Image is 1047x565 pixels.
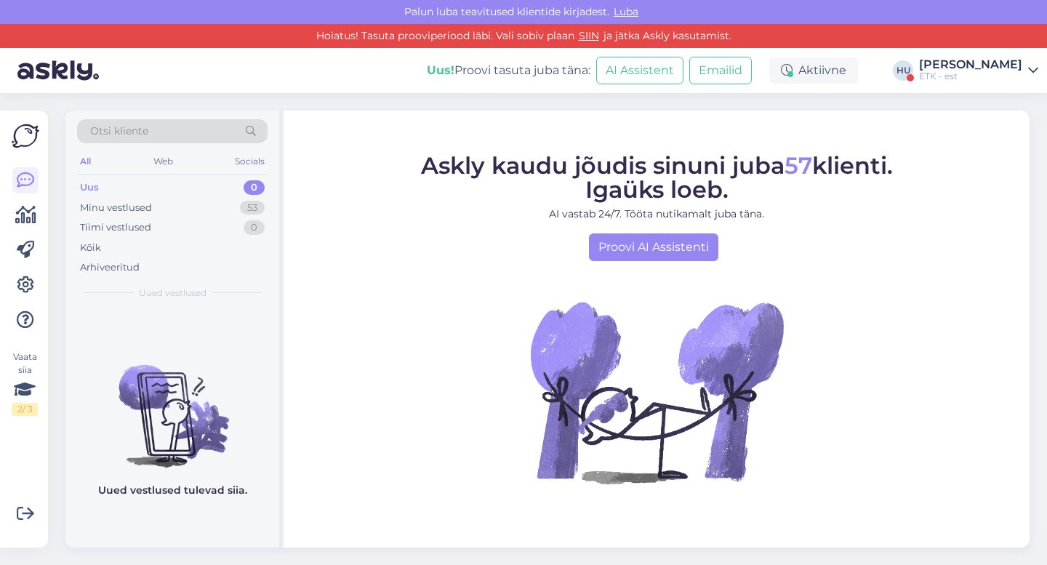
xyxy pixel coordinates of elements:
[596,57,683,84] button: AI Assistent
[574,29,603,42] a: SIIN
[689,57,752,84] button: Emailid
[427,63,454,77] b: Uus!
[785,151,812,180] span: 57
[80,220,151,235] div: Tiimi vestlused
[151,152,176,171] div: Web
[893,60,913,81] div: HU
[12,350,38,416] div: Vaata siia
[421,207,893,222] p: AI vastab 24/7. Tööta nutikamalt juba täna.
[769,57,858,84] div: Aktiivne
[919,59,1038,82] a: [PERSON_NAME]ETK - est
[919,71,1022,82] div: ETK - est
[77,152,94,171] div: All
[919,59,1022,71] div: [PERSON_NAME]
[609,5,643,18] span: Luba
[421,151,893,204] span: Askly kaudu jõudis sinuni juba klienti. Igaüks loeb.
[65,339,279,470] img: No chats
[80,201,152,215] div: Minu vestlused
[80,241,101,255] div: Kõik
[244,220,265,235] div: 0
[98,483,247,498] p: Uued vestlused tulevad siia.
[80,180,99,195] div: Uus
[244,180,265,195] div: 0
[139,286,206,300] span: Uued vestlused
[80,260,140,275] div: Arhiveeritud
[12,122,39,150] img: Askly Logo
[526,261,787,523] img: No Chat active
[90,124,148,139] span: Otsi kliente
[240,201,265,215] div: 53
[12,403,38,416] div: 2 / 3
[232,152,268,171] div: Socials
[427,62,590,79] div: Proovi tasuta juba täna:
[589,233,718,261] a: Proovi AI Assistenti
